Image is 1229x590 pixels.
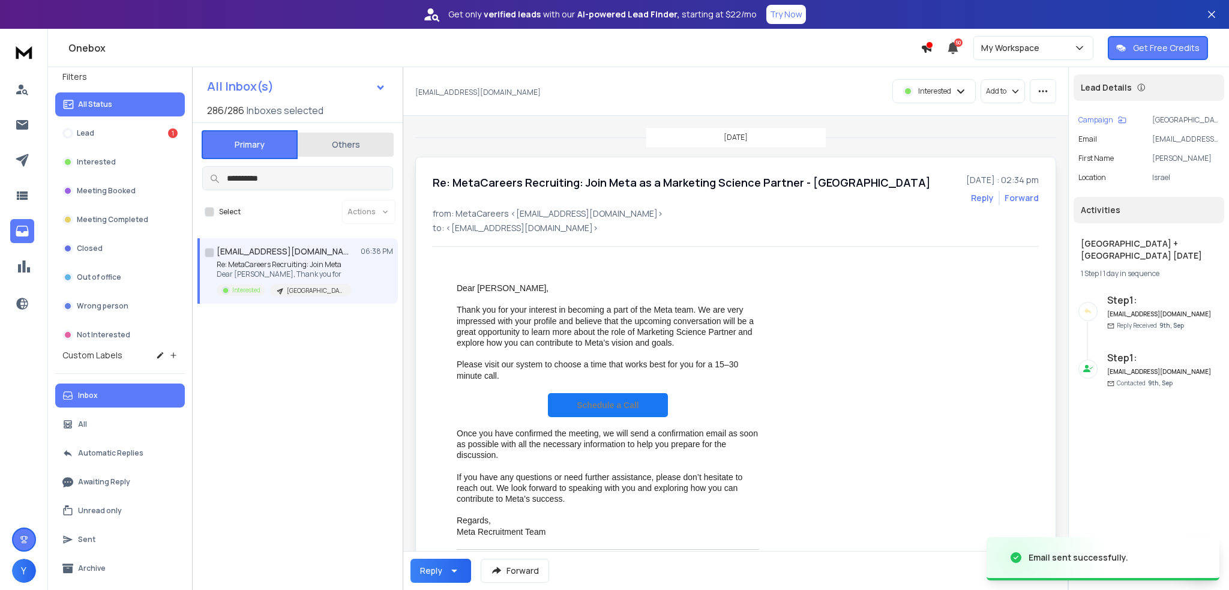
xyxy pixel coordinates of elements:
[78,420,87,429] p: All
[247,103,323,118] h3: Inboxes selected
[1103,268,1159,278] span: 1 day in sequence
[1107,310,1212,319] h6: [EMAIL_ADDRESS][DOMAIN_NAME]
[217,245,349,257] h1: [EMAIL_ADDRESS][DOMAIN_NAME]
[1159,321,1184,330] span: 9th, Sep
[207,103,244,118] span: 286 / 286
[55,412,185,436] button: All
[918,86,951,96] p: Interested
[1117,321,1184,330] p: Reply Received
[217,269,352,279] p: Dear [PERSON_NAME], Thank you for
[457,283,759,293] div: Dear [PERSON_NAME],
[1152,154,1219,163] p: [PERSON_NAME]
[1078,134,1097,144] p: Email
[966,174,1039,186] p: [DATE] : 02:34 pm
[55,265,185,289] button: Out of office
[971,192,994,204] button: Reply
[55,150,185,174] button: Interested
[287,286,344,295] p: [GEOGRAPHIC_DATA] + [GEOGRAPHIC_DATA] [DATE]
[55,294,185,318] button: Wrong person
[77,186,136,196] p: Meeting Booked
[55,121,185,145] button: Lead1
[55,528,185,552] button: Sent
[1107,367,1212,376] h6: [EMAIL_ADDRESS][DOMAIN_NAME]
[1078,154,1114,163] p: First Name
[1005,192,1039,204] div: Forward
[78,564,106,573] p: Archive
[78,535,95,544] p: Sent
[433,222,1039,234] p: to: <[EMAIL_ADDRESS][DOMAIN_NAME]>
[1081,269,1217,278] div: |
[298,131,394,158] button: Others
[361,247,393,256] p: 06:38 PM
[77,244,103,253] p: Closed
[77,301,128,311] p: Wrong person
[1081,82,1132,94] p: Lead Details
[548,393,668,417] a: Schedule a Call
[766,5,806,24] button: Try Now
[12,559,36,583] span: Y
[1152,115,1219,125] p: [GEOGRAPHIC_DATA] + [GEOGRAPHIC_DATA] [DATE]
[1081,268,1099,278] span: 1 Step
[457,428,759,461] div: Once you have confirmed the meeting, we will send a confirmation email as soon as possible with a...
[77,215,148,224] p: Meeting Completed
[78,477,130,487] p: Awaiting Reply
[448,8,757,20] p: Get only with our starting at $22/mo
[1107,293,1212,307] h6: Step 1 :
[232,286,260,295] p: Interested
[55,323,185,347] button: Not Interested
[981,42,1044,54] p: My Workspace
[55,384,185,408] button: Inbox
[1029,552,1128,564] div: Email sent successfully.
[484,8,541,20] strong: verified leads
[986,86,1006,96] p: Add to
[55,470,185,494] button: Awaiting Reply
[415,88,541,97] p: [EMAIL_ADDRESS][DOMAIN_NAME]
[77,157,116,167] p: Interested
[77,272,121,282] p: Out of office
[55,236,185,260] button: Closed
[1078,115,1113,125] p: Campaign
[1148,379,1173,387] span: 9th, Sep
[55,179,185,203] button: Meeting Booked
[62,349,122,361] h3: Custom Labels
[433,208,1039,220] p: from: MetaCareers <[EMAIL_ADDRESS][DOMAIN_NAME]>
[77,128,94,138] p: Lead
[217,260,352,269] p: Re: MetaCareers Recruiting: Join Meta
[1081,238,1217,262] h1: [GEOGRAPHIC_DATA] + [GEOGRAPHIC_DATA] [DATE]
[55,68,185,85] h3: Filters
[410,559,471,583] button: Reply
[207,80,274,92] h1: All Inbox(s)
[55,441,185,465] button: Automatic Replies
[1117,379,1173,388] p: Contacted
[433,174,931,191] h1: Re: MetaCareers Recruiting: Join Meta as a Marketing Science Partner - [GEOGRAPHIC_DATA]
[78,506,122,516] p: Unread only
[1078,115,1126,125] button: Campaign
[197,74,395,98] button: All Inbox(s)
[168,128,178,138] div: 1
[78,448,143,458] p: Automatic Replies
[420,565,442,577] div: Reply
[1133,42,1200,54] p: Get Free Credits
[481,559,549,583] button: Forward
[78,391,98,400] p: Inbox
[55,92,185,116] button: All Status
[1152,173,1219,182] p: Israel
[457,472,759,505] div: If you have any questions or need further assistance, please don’t hesitate to reach out. We look...
[55,208,185,232] button: Meeting Completed
[954,38,963,47] span: 50
[202,130,298,159] button: Primary
[770,8,802,20] p: Try Now
[219,207,241,217] label: Select
[55,499,185,523] button: Unread only
[68,41,921,55] h1: Onebox
[77,330,130,340] p: Not Interested
[1152,134,1219,144] p: [EMAIL_ADDRESS][DOMAIN_NAME]
[1107,351,1212,365] h6: Step 1 :
[577,8,679,20] strong: AI-powered Lead Finder,
[457,515,759,537] div: Regards, Meta Recruitment Team
[724,133,748,142] p: [DATE]
[457,304,759,348] div: Thank you for your interest in becoming a part of the Meta team. We are very impressed with your ...
[55,556,185,580] button: Archive
[1078,173,1106,182] p: location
